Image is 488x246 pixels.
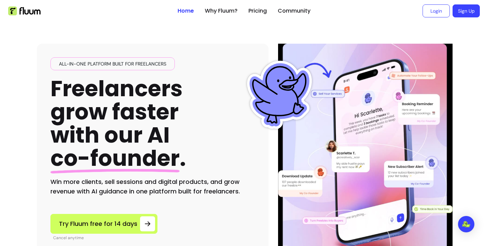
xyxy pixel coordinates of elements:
h2: Win more clients, sell sessions and digital products, and grow revenue with AI guidance in one pl... [50,177,255,196]
a: Sign Up [453,4,480,17]
p: Cancel anytime [53,235,157,241]
a: Try Fluum free for 14 days [50,214,157,234]
a: Login [423,4,450,17]
a: Home [178,7,194,15]
a: Community [278,7,310,15]
span: All-in-one platform built for freelancers [56,60,169,67]
h1: Freelancers grow faster with our AI . [50,77,186,170]
div: Open Intercom Messenger [458,216,474,232]
span: Try Fluum free for 14 days [59,219,137,229]
img: Fluum Logo [8,6,41,15]
span: co-founder [50,143,180,173]
a: Pricing [248,7,267,15]
img: Fluum Duck sticker [245,61,314,129]
a: Why Fluum? [205,7,238,15]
